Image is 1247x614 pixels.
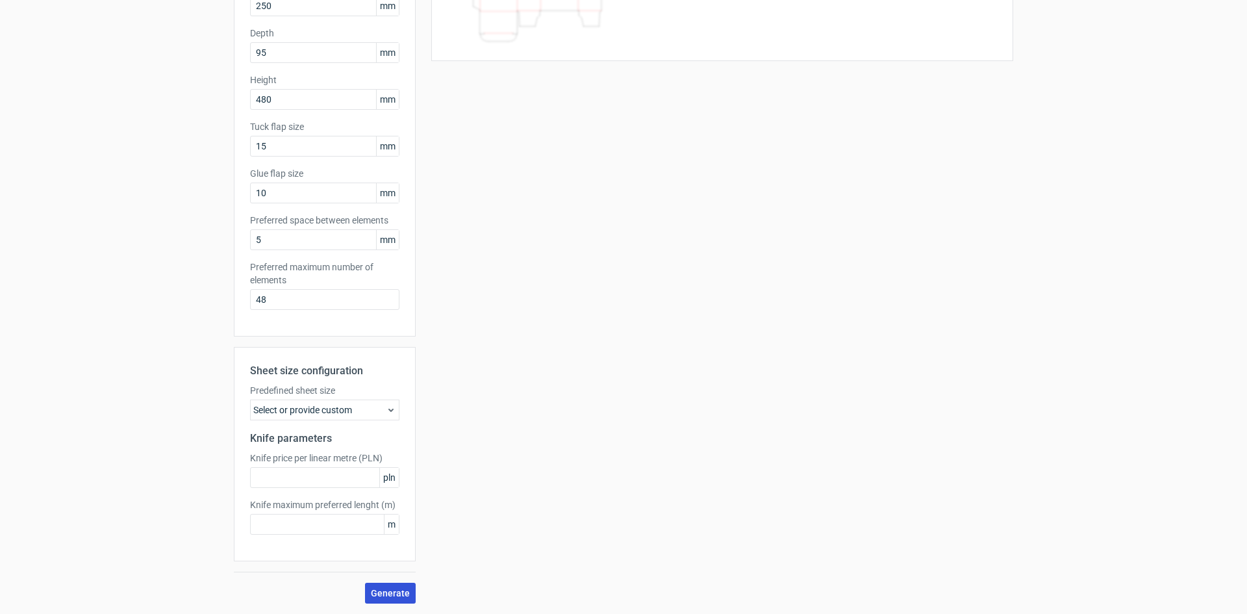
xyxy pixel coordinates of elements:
label: Depth [250,27,399,40]
span: pln [379,468,399,487]
label: Height [250,73,399,86]
span: mm [376,43,399,62]
label: Glue flap size [250,167,399,180]
span: mm [376,183,399,203]
label: Predefined sheet size [250,384,399,397]
span: Generate [371,589,410,598]
div: Select or provide custom [250,400,399,420]
label: Preferred maximum number of elements [250,261,399,287]
label: Knife maximum preferred lenght (m) [250,498,399,511]
label: Tuck flap size [250,120,399,133]
span: m [384,515,399,534]
label: Preferred space between elements [250,214,399,227]
span: mm [376,90,399,109]
label: Knife price per linear metre (PLN) [250,452,399,465]
span: mm [376,230,399,249]
h2: Sheet size configuration [250,363,399,379]
h2: Knife parameters [250,431,399,446]
button: Generate [365,583,416,604]
span: mm [376,136,399,156]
